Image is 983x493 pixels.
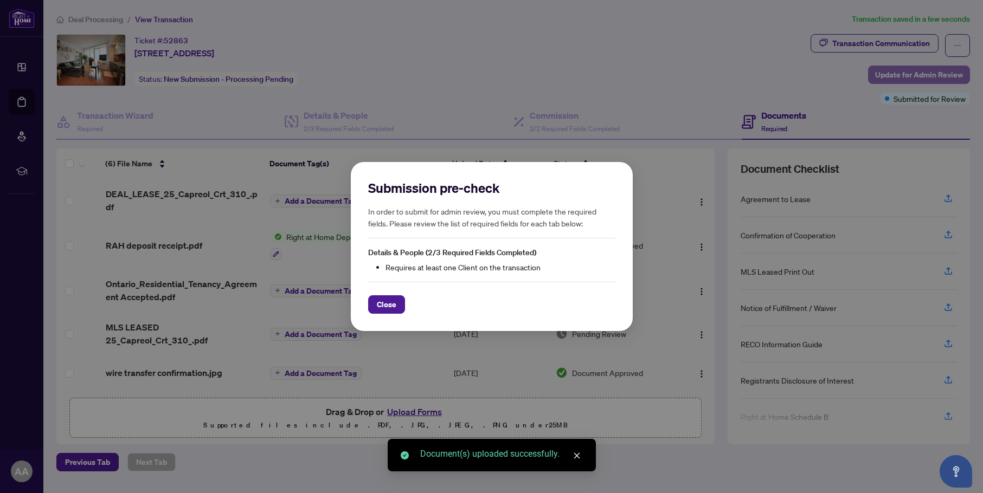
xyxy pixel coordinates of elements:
[386,261,615,273] li: Requires at least one Client on the transaction
[368,248,536,257] span: Details & People (2/3 Required Fields Completed)
[368,179,615,197] h2: Submission pre-check
[377,296,396,313] span: Close
[368,205,615,229] h5: In order to submit for admin review, you must complete the required fields. Please review the lis...
[571,450,583,462] a: Close
[401,451,409,459] span: check-circle
[940,455,972,488] button: Open asap
[420,447,583,460] div: Document(s) uploaded successfully.
[573,452,581,459] span: close
[368,295,405,314] button: Close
